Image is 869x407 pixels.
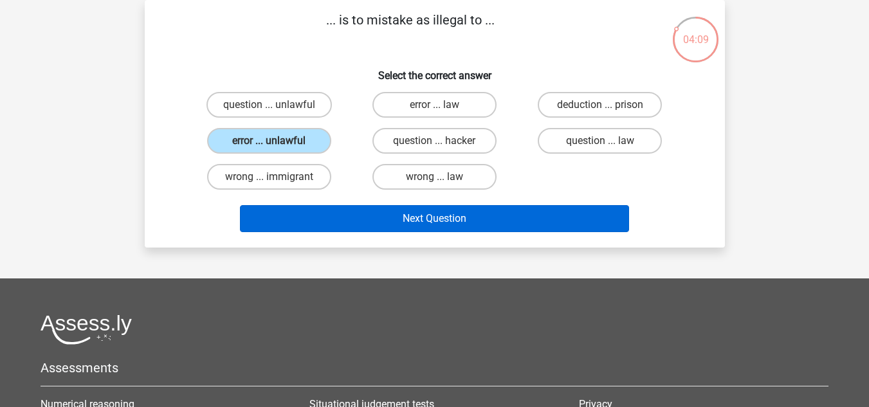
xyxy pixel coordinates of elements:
p: ... is to mistake as illegal to ... [165,10,656,49]
label: wrong ... law [372,164,497,190]
h6: Select the correct answer [165,59,704,82]
label: wrong ... immigrant [207,164,331,190]
label: error ... law [372,92,497,118]
img: Assessly logo [41,314,132,345]
div: 04:09 [672,15,720,48]
label: error ... unlawful [207,128,331,154]
label: question ... hacker [372,128,497,154]
button: Next Question [240,205,629,232]
label: deduction ... prison [538,92,662,118]
label: question ... unlawful [206,92,332,118]
label: question ... law [538,128,662,154]
h5: Assessments [41,360,828,375]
